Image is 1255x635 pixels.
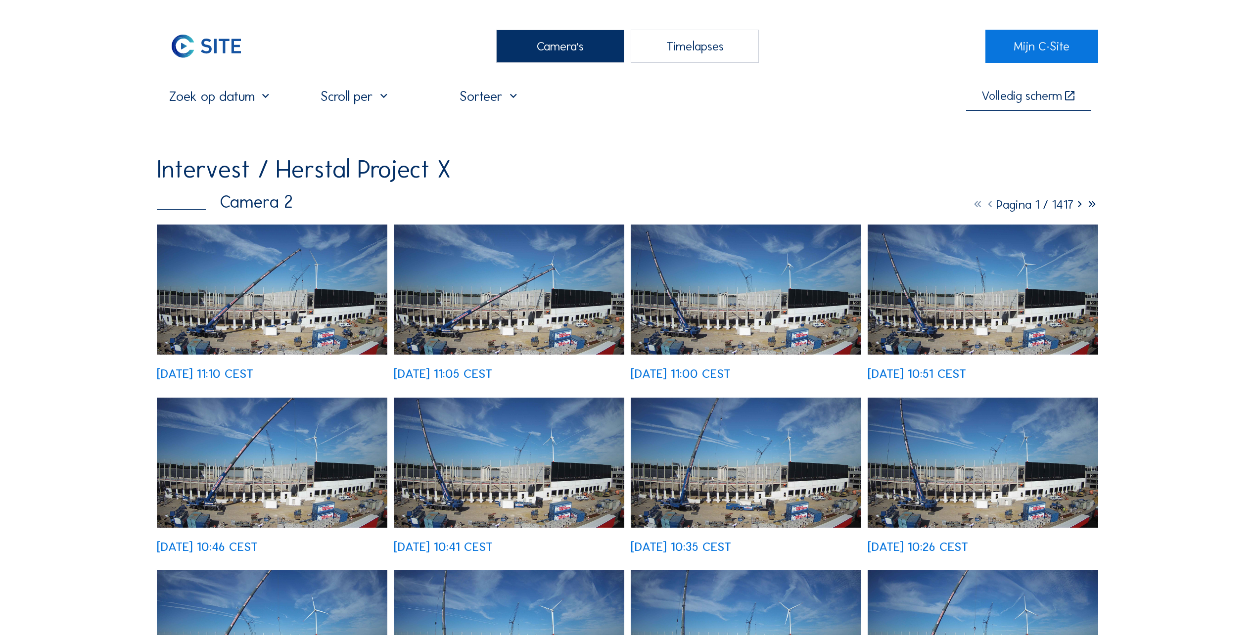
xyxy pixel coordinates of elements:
img: image_52772610 [157,398,387,528]
div: [DATE] 10:41 CEST [394,541,493,553]
img: image_52772197 [631,398,861,528]
div: [DATE] 10:35 CEST [631,541,731,553]
img: image_52772756 [868,225,1098,355]
div: Camera 2 [157,193,293,211]
div: Timelapses [631,30,759,63]
div: [DATE] 11:00 CEST [631,367,731,380]
div: Camera's [496,30,624,63]
div: [DATE] 10:46 CEST [157,541,258,553]
a: Mijn C-Site [985,30,1098,63]
div: [DATE] 11:05 CEST [394,367,492,380]
div: Volledig scherm [981,90,1062,102]
img: image_52772473 [394,398,624,528]
div: [DATE] 11:10 CEST [157,367,253,380]
img: image_52773030 [631,225,861,355]
div: Intervest / Herstal Project X [157,157,451,181]
img: C-SITE Logo [157,30,255,63]
img: image_52773293 [157,225,387,355]
img: image_52773154 [394,225,624,355]
div: [DATE] 10:26 CEST [868,541,968,553]
input: Zoek op datum 󰅀 [157,88,285,104]
span: Pagina 1 / 1417 [996,197,1073,212]
a: C-SITE Logo [157,30,270,63]
img: image_52772077 [868,398,1098,528]
div: [DATE] 10:51 CEST [868,367,966,380]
